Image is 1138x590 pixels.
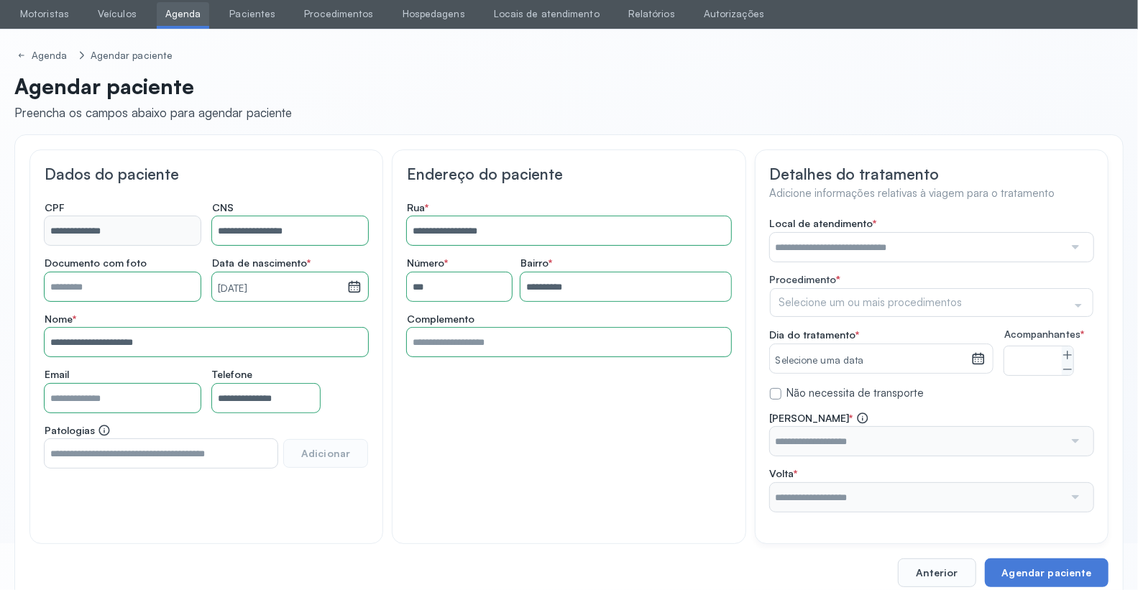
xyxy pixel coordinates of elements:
[520,257,552,269] span: Bairro
[485,2,608,26] a: Locais de atendimento
[212,368,252,381] span: Telefone
[283,439,368,468] button: Adicionar
[770,467,798,480] span: Volta
[787,387,924,400] label: Não necessita de transporte
[770,165,1093,183] h3: Detalhes do tratamento
[91,50,173,62] div: Agendar paciente
[32,50,70,62] div: Agenda
[14,105,292,120] div: Preencha os campos abaixo para agendar paciente
[218,282,341,296] small: [DATE]
[295,2,382,26] a: Procedimentos
[45,424,111,437] span: Patologias
[770,412,869,425] span: [PERSON_NAME]
[394,2,474,26] a: Hospedagens
[212,201,234,214] span: CNS
[157,2,210,26] a: Agenda
[779,295,963,310] span: Selecione um ou mais procedimentos
[776,354,965,368] small: Selecione uma data
[45,201,65,214] span: CPF
[1004,328,1084,341] span: Acompanhantes
[14,73,292,99] p: Agendar paciente
[407,165,730,183] h3: Endereço do paciente
[221,2,284,26] a: Pacientes
[620,2,684,26] a: Relatórios
[770,217,877,230] span: Local de atendimento
[770,187,1093,200] h4: Adicione informações relativas à viagem para o tratamento
[14,47,73,65] a: Agenda
[45,165,368,183] h3: Dados do paciente
[89,2,145,26] a: Veículos
[985,558,1109,587] button: Agendar paciente
[45,257,147,269] span: Documento com foto
[407,313,474,326] span: Complemento
[45,368,69,381] span: Email
[770,328,860,341] span: Dia do tratamento
[695,2,773,26] a: Autorizações
[212,257,311,269] span: Data de nascimento
[898,558,976,587] button: Anterior
[770,273,837,285] span: Procedimento
[45,313,76,326] span: Nome
[407,257,448,269] span: Número
[12,2,78,26] a: Motoristas
[407,201,428,214] span: Rua
[88,47,176,65] a: Agendar paciente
